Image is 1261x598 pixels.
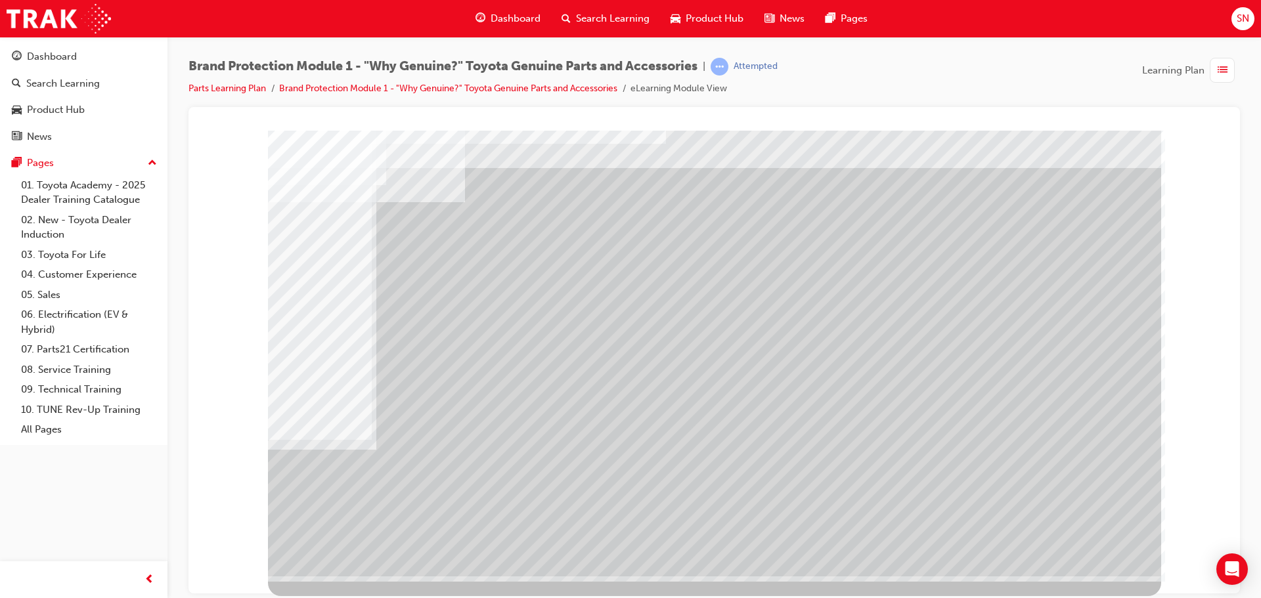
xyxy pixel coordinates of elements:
span: | [703,59,705,74]
span: Product Hub [686,11,743,26]
a: 09. Technical Training [16,379,162,400]
span: pages-icon [826,11,835,27]
div: Attempted [734,60,778,73]
span: search-icon [562,11,571,27]
span: learningRecordVerb_ATTEMPT-icon [711,58,728,75]
button: SN [1231,7,1254,30]
div: Open Intercom Messenger [1216,553,1248,585]
span: news-icon [764,11,774,27]
a: 05. Sales [16,285,162,305]
a: 08. Service Training [16,360,162,380]
a: 06. Electrification (EV & Hybrid) [16,305,162,339]
span: SN [1237,11,1249,26]
span: news-icon [12,131,22,143]
span: Dashboard [491,11,541,26]
span: News [780,11,805,26]
span: list-icon [1218,62,1228,79]
div: Pages [27,156,54,171]
span: Brand Protection Module 1 - "Why Genuine?" Toyota Genuine Parts and Accessories [188,59,697,74]
li: eLearning Module View [630,81,727,96]
div: Dashboard [27,49,77,64]
a: search-iconSearch Learning [551,5,660,32]
span: Learning Plan [1142,63,1205,78]
a: Search Learning [5,72,162,96]
a: 01. Toyota Academy - 2025 Dealer Training Catalogue [16,175,162,210]
a: 10. TUNE Rev-Up Training [16,400,162,420]
span: guage-icon [12,51,22,63]
a: News [5,125,162,149]
a: All Pages [16,419,162,440]
a: 03. Toyota For Life [16,245,162,265]
a: pages-iconPages [815,5,878,32]
span: prev-icon [144,572,154,588]
span: guage-icon [476,11,485,27]
span: up-icon [148,155,157,172]
a: Dashboard [5,45,162,69]
span: search-icon [12,78,21,90]
button: Pages [5,151,162,175]
div: News [27,129,52,144]
a: Product Hub [5,98,162,122]
span: Search Learning [576,11,650,26]
a: Parts Learning Plan [188,83,266,94]
span: pages-icon [12,158,22,169]
a: 07. Parts21 Certification [16,339,162,360]
button: Learning Plan [1142,58,1240,83]
a: news-iconNews [754,5,815,32]
div: Product Hub [27,102,85,117]
button: DashboardSearch LearningProduct HubNews [5,42,162,151]
img: Trak [7,4,111,33]
a: 04. Customer Experience [16,265,162,285]
a: 02. New - Toyota Dealer Induction [16,210,162,245]
div: Search Learning [26,76,100,91]
a: Brand Protection Module 1 - "Why Genuine?" Toyota Genuine Parts and Accessories [279,83,617,94]
a: car-iconProduct Hub [660,5,754,32]
span: car-icon [671,11,680,27]
a: guage-iconDashboard [465,5,551,32]
span: car-icon [12,104,22,116]
span: Pages [841,11,868,26]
